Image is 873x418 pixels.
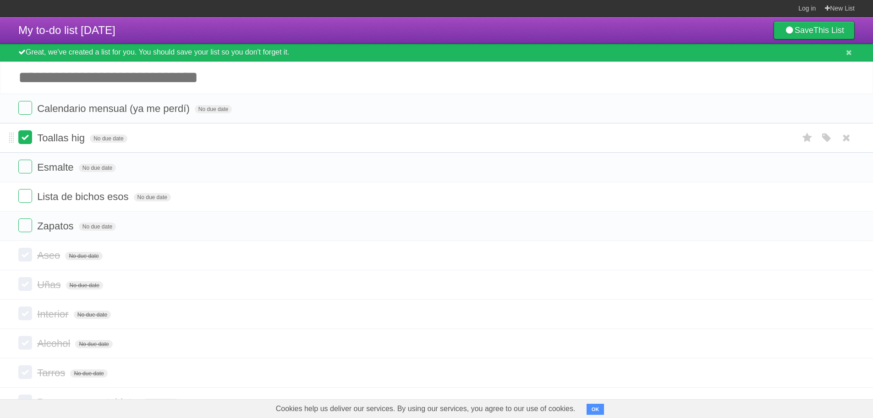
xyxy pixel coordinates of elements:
label: Done [18,307,32,320]
span: No due date [90,134,127,143]
span: No due date [66,281,103,290]
span: No due date [79,164,116,172]
label: Done [18,160,32,173]
span: Zapatos [37,220,76,232]
span: Esmalte [37,162,76,173]
span: Alcohol [37,338,72,349]
span: No due date [65,252,102,260]
span: Aseo [37,250,62,261]
span: Interior [37,308,71,320]
a: SaveThis List [774,21,855,39]
span: Tarros [37,367,67,379]
span: My to-do list [DATE] [18,24,115,36]
label: Done [18,189,32,203]
span: Cookies help us deliver our services. By using our services, you agree to our use of cookies. [267,400,585,418]
span: No due date [75,340,112,348]
span: Uñas [37,279,63,290]
span: Poner a cargar tableta [37,396,139,408]
span: Calendario mensual (ya me perdí) [37,103,192,114]
span: No due date [134,193,171,201]
label: Done [18,248,32,262]
label: Star task [799,130,816,145]
span: Toallas hig [37,132,87,144]
b: This List [813,26,844,35]
span: No due date [79,223,116,231]
span: No due date [74,311,111,319]
label: Done [18,218,32,232]
label: Done [18,130,32,144]
label: Done [18,336,32,350]
label: Done [18,101,32,115]
label: Done [18,395,32,408]
button: OK [587,404,604,415]
span: No due date [195,105,232,113]
span: No due date [70,369,107,378]
span: Lista de bichos esos [37,191,131,202]
label: Done [18,365,32,379]
label: Done [18,277,32,291]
